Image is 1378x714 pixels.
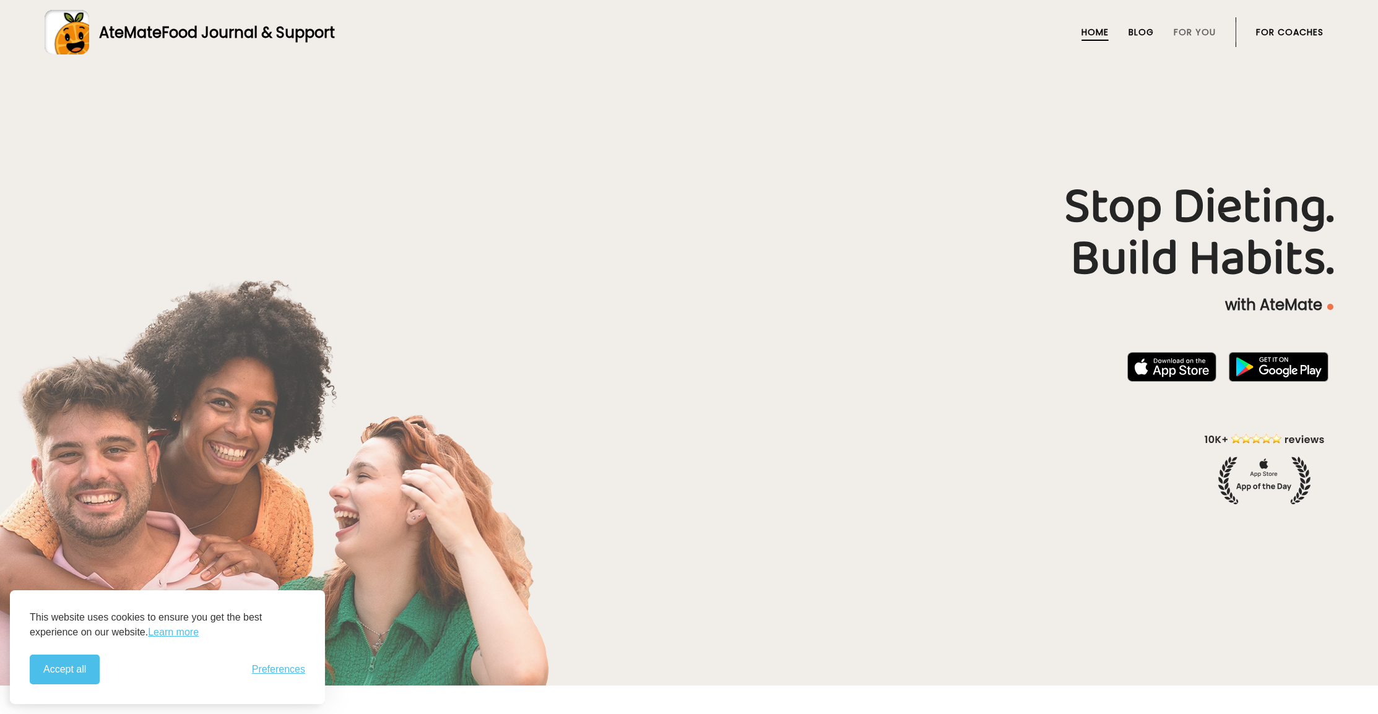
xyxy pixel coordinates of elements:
[45,181,1333,285] h1: Stop Dieting. Build Habits.
[1129,27,1154,37] a: Blog
[45,295,1333,315] p: with AteMate
[45,10,1333,54] a: AteMateFood Journal & Support
[1256,27,1324,37] a: For Coaches
[30,610,305,640] p: This website uses cookies to ensure you get the best experience on our website.
[1195,432,1333,504] img: home-hero-appoftheday.png
[1081,27,1109,37] a: Home
[89,22,335,43] div: AteMate
[162,22,335,43] span: Food Journal & Support
[252,664,305,675] span: Preferences
[30,655,100,684] button: Accept all cookies
[252,664,305,675] button: Toggle preferences
[1229,352,1328,382] img: badge-download-google.png
[148,625,199,640] a: Learn more
[1127,352,1216,382] img: badge-download-apple.svg
[1174,27,1216,37] a: For You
